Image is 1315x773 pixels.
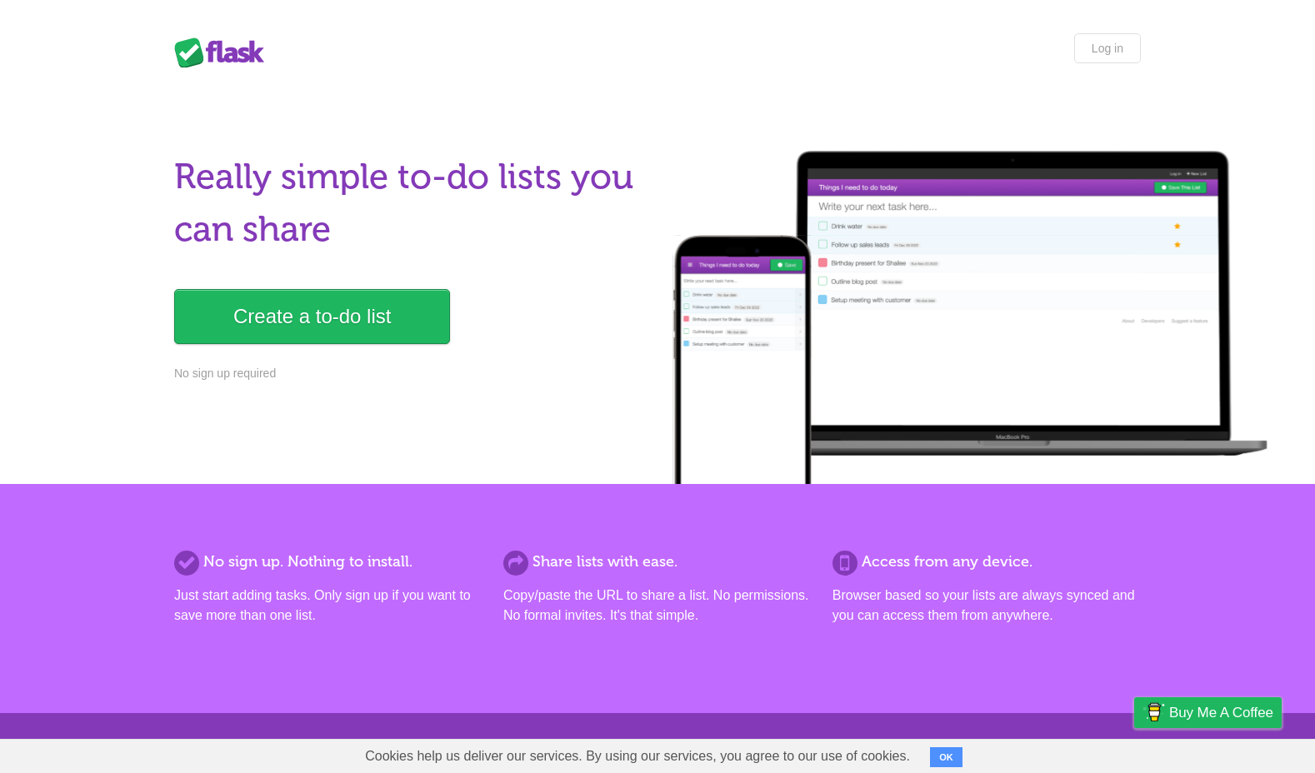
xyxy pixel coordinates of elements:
p: Browser based so your lists are always synced and you can access them from anywhere. [832,586,1141,626]
h2: Share lists with ease. [503,551,812,573]
p: No sign up required [174,365,647,382]
span: Cookies help us deliver our services. By using our services, you agree to our use of cookies. [348,740,927,773]
h2: Access from any device. [832,551,1141,573]
img: Buy me a coffee [1142,698,1165,726]
h1: Really simple to-do lists you can share [174,151,647,256]
button: OK [930,747,962,767]
a: Create a to-do list [174,289,450,344]
a: Buy me a coffee [1134,697,1282,728]
span: Buy me a coffee [1169,698,1273,727]
p: Copy/paste the URL to share a list. No permissions. No formal invites. It's that simple. [503,586,812,626]
p: Just start adding tasks. Only sign up if you want to save more than one list. [174,586,482,626]
div: Flask Lists [174,37,274,67]
a: Log in [1074,33,1141,63]
h2: No sign up. Nothing to install. [174,551,482,573]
